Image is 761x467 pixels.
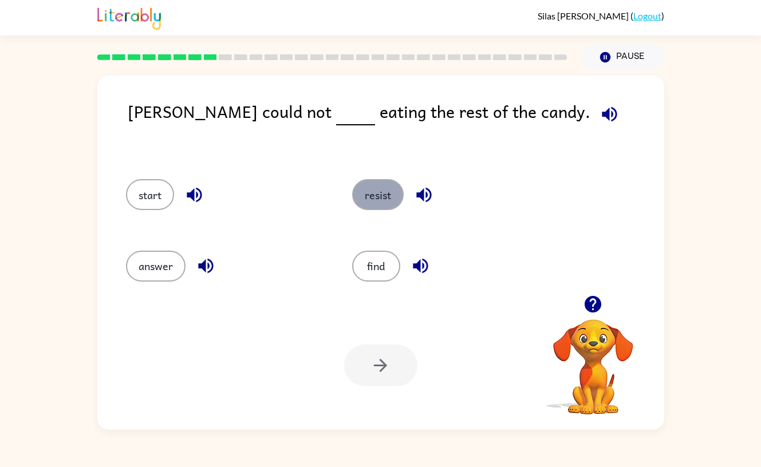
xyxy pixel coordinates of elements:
button: start [126,179,174,210]
video: Your browser must support playing .mp4 files to use Literably. Please try using another browser. [536,302,650,416]
button: answer [126,251,186,282]
button: resist [352,179,404,210]
a: Logout [633,10,661,21]
span: Silas [PERSON_NAME] [538,10,630,21]
div: ( ) [538,10,664,21]
button: find [352,251,400,282]
button: Pause [581,44,664,70]
img: Literably [97,5,161,30]
div: [PERSON_NAME] could not eating the rest of the candy. [128,98,664,156]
